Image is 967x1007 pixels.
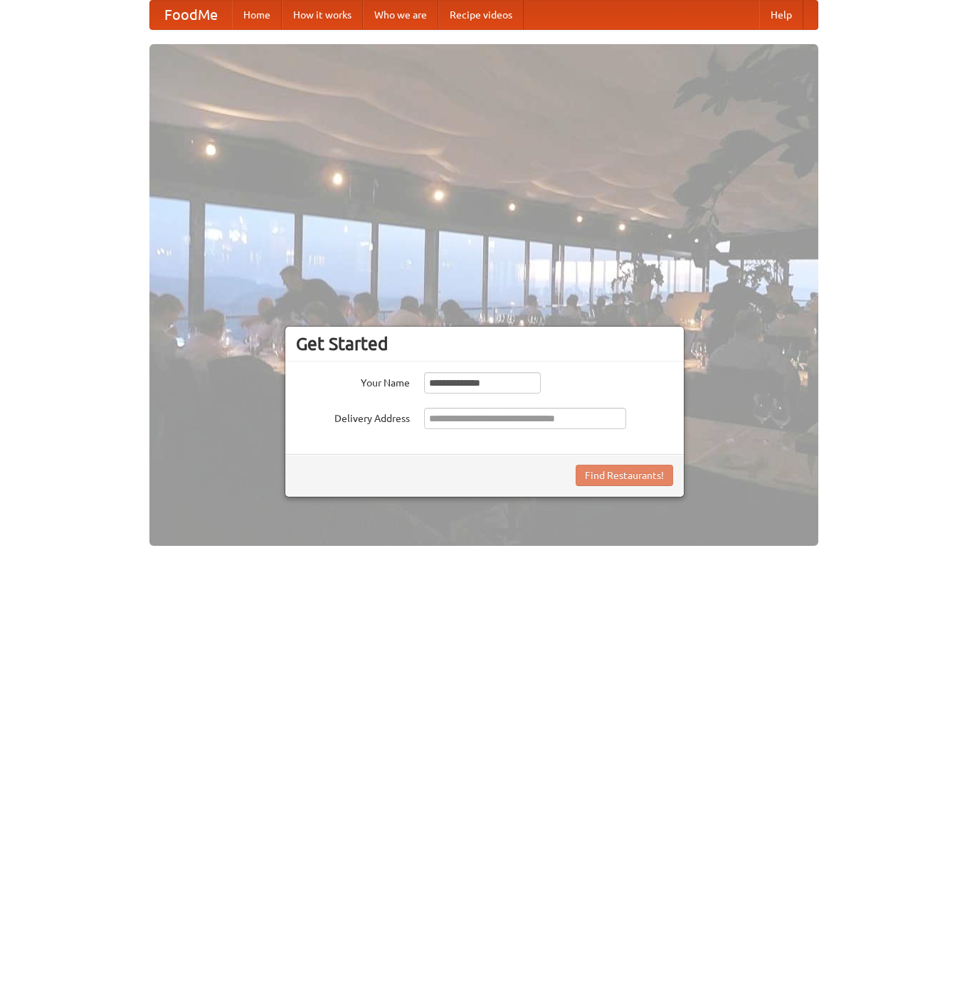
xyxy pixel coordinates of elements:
[296,408,410,426] label: Delivery Address
[363,1,438,29] a: Who we are
[232,1,282,29] a: Home
[150,1,232,29] a: FoodMe
[759,1,803,29] a: Help
[576,465,673,486] button: Find Restaurants!
[296,333,673,354] h3: Get Started
[438,1,524,29] a: Recipe videos
[282,1,363,29] a: How it works
[296,372,410,390] label: Your Name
